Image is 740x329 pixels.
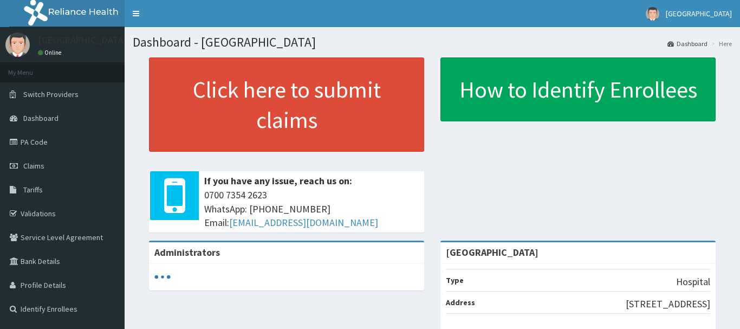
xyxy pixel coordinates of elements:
span: Switch Providers [23,89,79,99]
span: Dashboard [23,113,59,123]
a: How to Identify Enrollees [440,57,716,121]
b: Address [446,298,475,307]
a: Dashboard [667,39,707,48]
span: Claims [23,161,44,171]
span: 0700 7354 2623 WhatsApp: [PHONE_NUMBER] Email: [204,188,419,230]
a: [EMAIL_ADDRESS][DOMAIN_NAME] [229,216,378,229]
p: [GEOGRAPHIC_DATA] [38,35,127,45]
b: Type [446,275,464,285]
a: Click here to submit claims [149,57,424,152]
p: [STREET_ADDRESS] [626,297,710,311]
img: User Image [646,7,659,21]
b: If you have any issue, reach us on: [204,175,352,187]
span: [GEOGRAPHIC_DATA] [666,9,732,18]
p: Hospital [676,275,710,289]
li: Here [709,39,732,48]
img: User Image [5,33,30,57]
a: Online [38,49,64,56]
svg: audio-loading [154,269,171,285]
b: Administrators [154,246,220,259]
h1: Dashboard - [GEOGRAPHIC_DATA] [133,35,732,49]
strong: [GEOGRAPHIC_DATA] [446,246,538,259]
span: Tariffs [23,185,43,195]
